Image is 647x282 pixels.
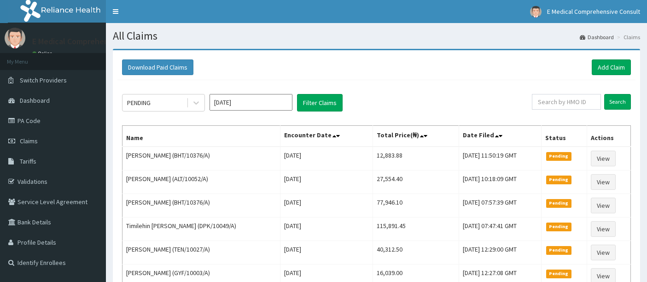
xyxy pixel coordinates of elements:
th: Date Filed [459,126,542,147]
a: View [591,198,616,213]
a: View [591,151,616,166]
td: 115,891.45 [373,217,459,241]
button: Filter Claims [297,94,343,112]
td: [DATE] [280,147,373,170]
span: E Medical Comprehensive Consult [547,7,640,16]
td: 77,946.10 [373,194,459,217]
td: 27,554.40 [373,170,459,194]
td: [DATE] [280,241,373,264]
th: Status [542,126,587,147]
td: [DATE] 07:47:41 GMT [459,217,542,241]
li: Claims [615,33,640,41]
span: Pending [546,199,571,207]
th: Actions [587,126,630,147]
a: View [591,245,616,260]
div: PENDING [127,98,151,107]
img: User Image [530,6,542,18]
td: [DATE] [280,170,373,194]
td: [PERSON_NAME] (ALT/10052/A) [122,170,280,194]
span: Switch Providers [20,76,67,84]
th: Total Price(₦) [373,126,459,147]
input: Search by HMO ID [532,94,601,110]
span: Claims [20,137,38,145]
span: Pending [546,223,571,231]
td: Timilehin [PERSON_NAME] (DPK/10049/A) [122,217,280,241]
td: 12,883.88 [373,147,459,170]
a: Dashboard [580,33,614,41]
td: [DATE] 11:50:19 GMT [459,147,542,170]
span: Pending [546,246,571,254]
span: Pending [546,152,571,160]
a: Online [32,50,54,57]
input: Search [604,94,631,110]
span: Pending [546,270,571,278]
a: View [591,174,616,190]
input: Select Month and Year [210,94,292,111]
td: [DATE] [280,217,373,241]
img: User Image [5,28,25,48]
td: [PERSON_NAME] (TEN/10027/A) [122,241,280,264]
td: [DATE] 10:18:09 GMT [459,170,542,194]
h1: All Claims [113,30,640,42]
span: Dashboard [20,96,50,105]
a: View [591,221,616,237]
td: [PERSON_NAME] (BHT/10376/A) [122,147,280,170]
th: Name [122,126,280,147]
th: Encounter Date [280,126,373,147]
td: 40,312.50 [373,241,459,264]
td: [DATE] 12:29:00 GMT [459,241,542,264]
a: Add Claim [592,59,631,75]
td: [PERSON_NAME] (BHT/10376/A) [122,194,280,217]
span: Tariffs [20,157,36,165]
td: [DATE] [280,194,373,217]
td: [DATE] 07:57:39 GMT [459,194,542,217]
button: Download Paid Claims [122,59,193,75]
p: E Medical Comprehensive Consult [32,37,152,46]
span: Pending [546,176,571,184]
